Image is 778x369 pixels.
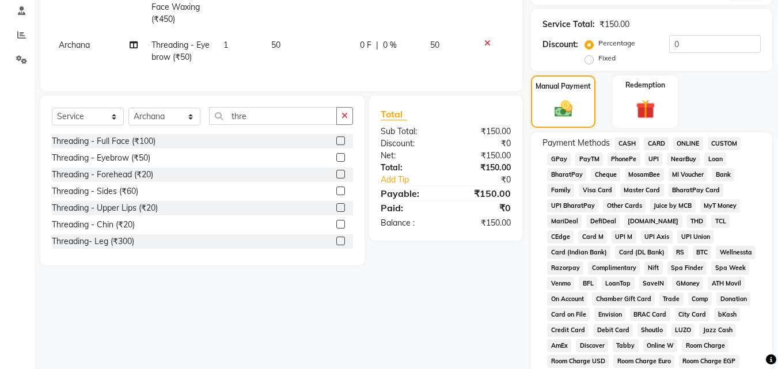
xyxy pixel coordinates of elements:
span: Complimentary [588,261,640,275]
span: Card on File [547,308,590,321]
div: ₹150.00 [446,162,519,174]
span: Loan [704,153,726,166]
div: Net: [372,150,446,162]
span: Discover [576,339,608,352]
span: Card (DL Bank) [615,246,668,259]
span: Tabby [613,339,639,352]
span: UPI M [612,230,636,244]
span: MyT Money [700,199,741,212]
span: BRAC Card [630,308,670,321]
span: Cheque [591,168,620,181]
div: Sub Total: [372,125,446,138]
div: Balance : [372,217,446,229]
div: ₹150.00 [599,18,629,31]
span: PhonePe [608,153,640,166]
span: BTC [693,246,712,259]
span: Room Charge USD [547,355,609,368]
span: Chamber Gift Card [592,292,655,306]
span: Family [547,184,574,197]
span: PayTM [575,153,603,166]
span: Spa Finder [667,261,707,275]
span: Room Charge EGP [679,355,739,368]
span: Jazz Cash [699,324,736,337]
label: Percentage [598,38,635,48]
span: Bank [712,168,734,181]
span: TCL [711,215,730,228]
span: THD [687,215,707,228]
span: Payment Methods [542,137,610,149]
span: Online W [643,339,678,352]
div: Service Total: [542,18,595,31]
a: Add Tip [372,174,458,186]
div: Discount: [542,39,578,51]
div: Threading - Eyebrow (₹50) [52,152,150,164]
div: ₹150.00 [446,125,519,138]
div: Threading - Sides (₹60) [52,185,138,197]
span: BFL [579,277,597,290]
span: Donation [716,292,750,306]
span: UPI BharatPay [547,199,598,212]
span: bKash [714,308,740,321]
span: City Card [675,308,710,321]
span: UPI [645,153,663,166]
span: | [376,39,378,51]
span: ATH Movil [708,277,745,290]
span: 0 % [383,39,397,51]
span: 1 [223,40,228,50]
span: Envision [594,308,625,321]
div: Threading- Leg (₹300) [52,235,134,248]
div: Threading - Full Face (₹100) [52,135,155,147]
span: Nift [644,261,663,275]
label: Manual Payment [536,81,591,92]
span: LUZO [671,324,695,337]
span: Archana [59,40,90,50]
span: GPay [547,153,571,166]
span: Card (Indian Bank) [547,246,610,259]
span: CARD [644,137,669,150]
span: 50 [271,40,280,50]
span: CEdge [547,230,574,244]
span: Card M [578,230,607,244]
span: On Account [547,292,587,306]
div: Threading - Chin (₹20) [52,219,135,231]
span: DefiDeal [586,215,620,228]
span: Razorpay [547,261,583,275]
div: ₹0 [446,138,519,150]
span: BharatPay Card [669,184,724,197]
span: MosamBee [625,168,664,181]
span: Wellnessta [716,246,756,259]
span: BharatPay [547,168,586,181]
span: Shoutlo [637,324,667,337]
span: UPI Axis [641,230,673,244]
span: Spa Week [711,261,749,275]
div: Threading - Upper Lips (₹20) [52,202,158,214]
span: SaveIN [639,277,668,290]
span: MI Voucher [669,168,708,181]
input: Search or Scan [209,107,337,125]
label: Fixed [598,53,616,63]
img: _gift.svg [630,97,661,121]
div: Threading - Forehead (₹20) [52,169,153,181]
span: CASH [614,137,639,150]
span: Room Charge [682,339,728,352]
div: Total: [372,162,446,174]
span: Debit Card [593,324,633,337]
span: Credit Card [547,324,589,337]
div: Payable: [372,187,446,200]
img: _cash.svg [549,98,578,119]
span: Trade [659,292,684,306]
span: Other Cards [603,199,646,212]
span: 50 [430,40,439,50]
span: Visa Card [579,184,616,197]
span: RS [673,246,688,259]
span: UPI Union [677,230,714,244]
span: ONLINE [673,137,703,150]
div: ₹150.00 [446,187,519,200]
span: CUSTOM [708,137,741,150]
span: Comp [688,292,712,306]
span: AmEx [547,339,571,352]
span: GMoney [672,277,703,290]
div: ₹150.00 [446,150,519,162]
div: ₹0 [458,174,520,186]
div: Discount: [372,138,446,150]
